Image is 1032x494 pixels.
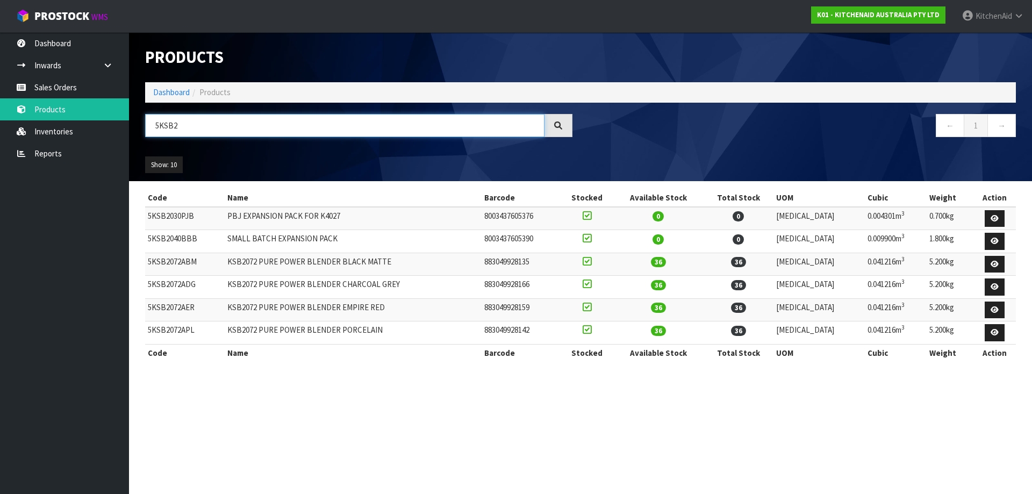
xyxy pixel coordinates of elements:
[731,303,746,313] span: 36
[927,298,973,321] td: 5.200kg
[865,276,926,299] td: 0.041216m
[613,189,704,206] th: Available Stock
[927,321,973,345] td: 5.200kg
[773,207,865,230] td: [MEDICAL_DATA]
[731,257,746,267] span: 36
[482,298,560,321] td: 883049928159
[145,114,544,137] input: Search products
[145,298,225,321] td: 5KSB2072AER
[936,114,964,137] a: ←
[987,114,1016,137] a: →
[973,344,1016,361] th: Action
[731,280,746,290] span: 36
[145,207,225,230] td: 5KSB2030PJB
[901,278,905,285] sup: 3
[482,189,560,206] th: Barcode
[865,253,926,276] td: 0.041216m
[704,189,773,206] th: Total Stock
[901,210,905,217] sup: 3
[651,280,666,290] span: 36
[731,326,746,336] span: 36
[773,189,865,206] th: UOM
[773,344,865,361] th: UOM
[34,9,89,23] span: ProStock
[733,234,744,245] span: 0
[482,321,560,345] td: 883049928142
[145,189,225,206] th: Code
[482,230,560,253] td: 8003437605390
[901,255,905,263] sup: 3
[91,12,108,22] small: WMS
[560,189,613,206] th: Stocked
[865,207,926,230] td: 0.004301m
[973,189,1016,206] th: Action
[865,230,926,253] td: 0.009900m
[145,344,225,361] th: Code
[225,230,482,253] td: SMALL BATCH EXPANSION PACK
[153,87,190,97] a: Dashboard
[651,257,666,267] span: 36
[927,276,973,299] td: 5.200kg
[704,344,773,361] th: Total Stock
[225,321,482,345] td: KSB2072 PURE POWER BLENDER PORCELAIN
[145,230,225,253] td: 5KSB2040BBB
[653,211,664,221] span: 0
[773,298,865,321] td: [MEDICAL_DATA]
[651,326,666,336] span: 36
[964,114,988,137] a: 1
[865,321,926,345] td: 0.041216m
[817,10,940,19] strong: K01 - KITCHENAID AUSTRALIA PTY LTD
[865,189,926,206] th: Cubic
[865,344,926,361] th: Cubic
[927,207,973,230] td: 0.700kg
[653,234,664,245] span: 0
[927,253,973,276] td: 5.200kg
[145,156,183,174] button: Show: 10
[865,298,926,321] td: 0.041216m
[225,344,482,361] th: Name
[773,276,865,299] td: [MEDICAL_DATA]
[225,253,482,276] td: KSB2072 PURE POWER BLENDER BLACK MATTE
[482,207,560,230] td: 8003437605376
[16,9,30,23] img: cube-alt.png
[901,301,905,309] sup: 3
[773,230,865,253] td: [MEDICAL_DATA]
[482,344,560,361] th: Barcode
[927,344,973,361] th: Weight
[927,230,973,253] td: 1.800kg
[145,253,225,276] td: 5KSB2072ABM
[482,253,560,276] td: 883049928135
[773,321,865,345] td: [MEDICAL_DATA]
[482,276,560,299] td: 883049928166
[733,211,744,221] span: 0
[225,189,482,206] th: Name
[225,298,482,321] td: KSB2072 PURE POWER BLENDER EMPIRE RED
[901,232,905,240] sup: 3
[145,276,225,299] td: 5KSB2072ADG
[976,11,1012,21] span: KitchenAid
[145,321,225,345] td: 5KSB2072APL
[589,114,1016,140] nav: Page navigation
[651,303,666,313] span: 36
[927,189,973,206] th: Weight
[613,344,704,361] th: Available Stock
[773,253,865,276] td: [MEDICAL_DATA]
[901,324,905,331] sup: 3
[560,344,613,361] th: Stocked
[145,48,572,66] h1: Products
[225,207,482,230] td: PBJ EXPANSION PACK FOR K4027
[225,276,482,299] td: KSB2072 PURE POWER BLENDER CHARCOAL GREY
[199,87,231,97] span: Products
